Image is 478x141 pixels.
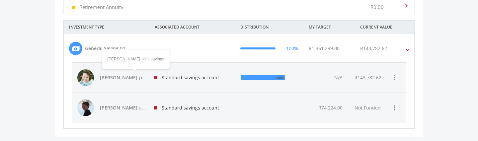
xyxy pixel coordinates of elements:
button: more_vert [388,101,401,114]
span: [PERSON_NAME]'s first savings [100,105,146,111]
i: more_vert [391,104,399,112]
div: CURRENT VALUE [355,21,423,34]
span: R1,361,299.00 [309,45,340,51]
span: Not Funded [355,105,381,111]
div: General Saving (2) 100% R1,361,299.00 R143,782.62 [64,62,414,128]
div: General Saving (2) [85,45,125,52]
div: DISTRIBUTION [235,21,303,34]
mat-expansion-panel-header: General Saving (2) 100% R1,361,299.00 R143,782.62 [64,34,414,62]
div: R143,782.62 [360,45,387,52]
div: 100% [273,74,284,81]
div: 100% [286,45,298,52]
i: more_vert [391,74,399,82]
div: ASSOCIATED ACCOUNT [149,21,235,34]
p: Retirement Annuity [79,4,123,10]
p: R0.00 [370,4,384,10]
span: [PERSON_NAME]-pie's savings [100,74,146,81]
span: R74,224.00 [318,105,343,111]
span: N/A [334,74,343,81]
button: more_vert [388,71,401,84]
div: MY TARGET [303,21,355,34]
div: Standard savings account [149,93,236,123]
div: R143,782.62 [355,74,381,81]
div: INVESTMENT TYPE [64,21,149,34]
div: Standard savings account [149,63,236,93]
